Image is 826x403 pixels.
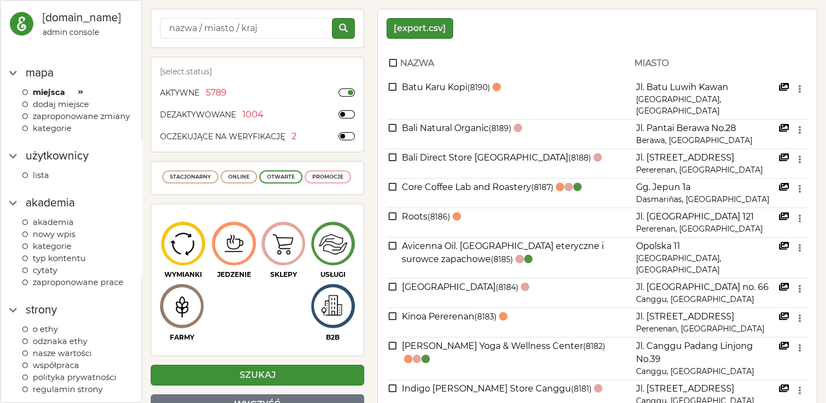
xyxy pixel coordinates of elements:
[26,301,57,319] div: Strony
[402,241,604,264] span: Avicenna Oil. [GEOGRAPHIC_DATA] eteryczne i surowce zapachowe
[242,108,264,121] span: 1004
[636,164,775,176] div: Pererenan, [GEOGRAPHIC_DATA]
[636,151,775,164] div: Jl. [STREET_ADDRESS]
[33,372,116,382] span: Polityka prywatności
[636,253,775,276] div: [GEOGRAPHIC_DATA], [GEOGRAPHIC_DATA]
[312,173,343,181] div: PROMOCJE
[43,9,121,27] div: [DOMAIN_NAME]
[402,311,497,322] span: Kinoa Pererenan
[228,173,249,181] div: ONLINE
[33,348,92,358] span: Nasze wartości
[262,270,305,280] div: SKLEPY
[636,81,775,94] div: Jl. Batu Luwih Kawan
[160,131,285,143] div: OCZEKUJĄCE NA WERYFIKACJĘ
[26,147,88,165] div: Użytkownicy
[531,182,554,192] small: (8187)
[292,130,296,143] span: 2
[33,265,57,275] span: cytaty
[160,18,332,39] input: Search
[402,123,512,133] span: Bali Natural Organic
[43,27,121,38] div: admin console
[489,123,512,133] small: (8189)
[26,194,75,212] div: akademia
[491,254,513,264] small: (8185)
[402,182,554,192] span: Core Coffee Lab and Roastery
[170,173,211,181] div: STACJONARNY
[427,212,450,222] small: (8186)
[402,383,592,394] span: Indigo [PERSON_NAME] Store Canggu
[33,277,123,287] span: Zaproponowane prace
[402,341,605,351] span: [PERSON_NAME] Yoga & Wellness Center
[568,153,591,163] small: (8188)
[636,340,775,366] div: Jl. Canggu Padang Linjong No.39
[9,11,34,36] img: ethy-logo
[636,94,775,117] div: [GEOGRAPHIC_DATA], [GEOGRAPHIC_DATA]
[151,365,364,386] div: SZUKAJ
[636,135,775,146] div: Berawa, [GEOGRAPHIC_DATA]
[33,229,75,239] span: Nowy wpis
[571,384,592,394] small: (8181)
[33,384,103,394] span: Regulamin strony
[387,18,453,39] button: [export.csv]
[33,253,86,263] span: TYP KONTENTU
[33,336,87,346] span: odznaka Ethy
[636,294,775,305] div: Canggu, [GEOGRAPHIC_DATA]
[496,282,519,292] small: (8184)
[311,333,355,342] div: B2B
[636,382,775,395] div: Jl. [STREET_ADDRESS]
[400,48,634,79] th: nazwa
[26,64,54,82] div: mapa
[636,240,775,253] div: Opolska 11
[164,289,200,324] img: icon-image
[311,270,355,280] div: USŁUGI
[160,87,199,99] div: Aktywne
[216,230,252,257] img: icon-image
[402,282,519,292] span: [GEOGRAPHIC_DATA]
[33,217,74,227] span: Akademia
[33,123,72,133] span: kategorie
[153,66,361,78] div: [select.status]
[636,181,775,194] div: Gg. Jepun 1a
[267,173,295,181] div: OTWARTE
[165,228,201,259] img: icon-image
[402,152,591,163] span: Bali Direct Store [GEOGRAPHIC_DATA]
[402,82,490,92] span: Batu Karu Kopi
[636,281,775,294] div: Jl. [GEOGRAPHIC_DATA] no. 66
[314,290,351,322] img: icon-image
[467,82,490,92] small: (8190)
[33,324,58,334] span: O Ethy
[474,312,497,322] small: (8183)
[636,194,775,205] div: Dasmariñas, [GEOGRAPHIC_DATA]
[160,270,206,280] div: WYMIANKI
[314,226,351,262] img: icon-image
[636,366,775,377] div: Canggu, [GEOGRAPHIC_DATA]
[583,341,605,351] small: (8182)
[160,109,236,121] div: Dezaktywowane
[33,241,72,251] span: kategorie
[33,99,89,109] span: DODAJ MIEJSCE
[212,270,255,280] div: JEDZENIE
[636,323,775,335] div: Perenenan, [GEOGRAPHIC_DATA]
[634,48,777,79] th: miasto
[33,87,65,97] span: Miejsca
[206,86,227,99] span: 5789
[636,122,775,135] div: Jl. Pantai Berawa No.28
[636,210,775,223] div: Jl. [GEOGRAPHIC_DATA] 121
[33,360,79,370] span: Współpraca
[160,333,204,342] div: FARMY
[265,226,302,261] img: icon-image
[33,170,49,180] span: lista
[33,111,130,121] span: Zaproponowane zmiany
[636,310,775,323] div: Jl. [STREET_ADDRESS]
[402,211,450,222] span: Roots
[636,223,775,235] div: Pererenan, [GEOGRAPHIC_DATA]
